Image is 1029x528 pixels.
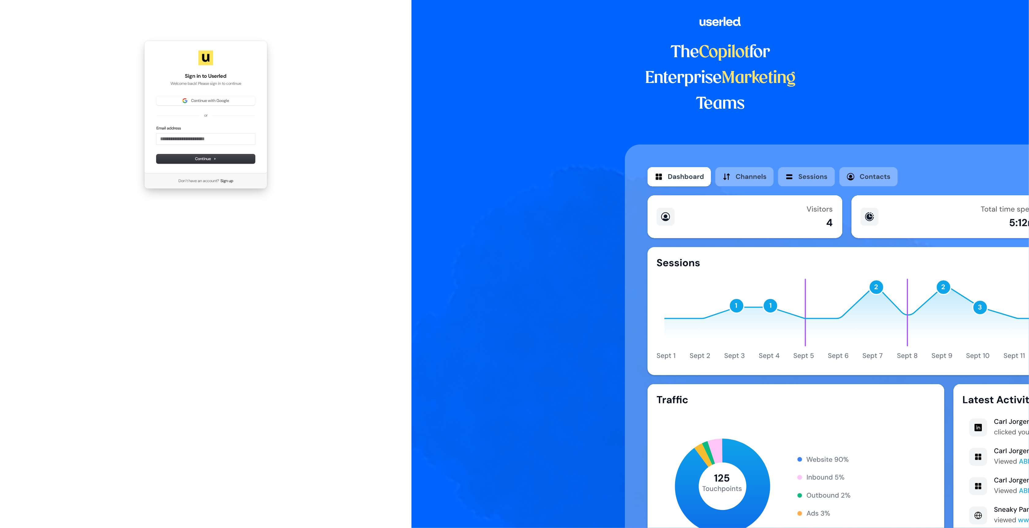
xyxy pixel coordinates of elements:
[156,125,181,131] label: Email address
[198,51,213,65] img: Userled
[195,156,216,162] span: Continue
[722,70,796,86] span: Marketing
[156,96,255,105] button: Sign in with GoogleContinue with Google
[178,178,219,184] span: Don’t have an account?
[156,73,255,80] h1: Sign in to Userled
[204,113,208,118] p: or
[625,40,816,117] h1: The for Enterprise Teams
[182,98,187,103] img: Sign in with Google
[191,98,229,103] span: Continue with Google
[156,81,255,86] p: Welcome back! Please sign in to continue
[220,178,233,184] a: Sign up
[156,154,255,163] button: Continue
[699,45,749,61] span: Copilot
